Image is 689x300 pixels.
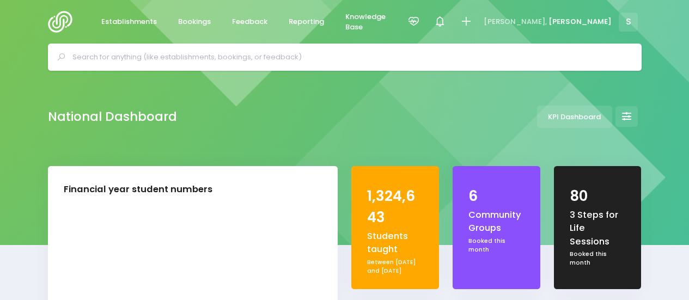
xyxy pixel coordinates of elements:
[178,16,211,27] span: Bookings
[548,16,612,27] span: [PERSON_NAME]
[345,11,386,33] span: Knowledge Base
[101,16,157,27] span: Establishments
[537,106,612,128] a: KPI Dashboard
[468,209,524,235] div: Community Groups
[570,186,625,207] div: 80
[484,16,547,27] span: [PERSON_NAME],
[367,186,423,228] div: 1,324,643
[64,183,212,197] div: Financial year student numbers
[169,11,220,33] a: Bookings
[468,237,524,254] div: Booked this month
[93,11,166,33] a: Establishments
[367,230,423,256] div: Students taught
[468,186,524,207] div: 6
[48,11,79,33] img: Logo
[367,258,423,275] div: Between [DATE] and [DATE]
[619,13,638,32] span: S
[232,16,267,27] span: Feedback
[289,16,324,27] span: Reporting
[48,109,177,124] h2: National Dashboard
[570,209,625,248] div: 3 Steps for Life Sessions
[72,49,626,65] input: Search for anything (like establishments, bookings, or feedback)
[223,11,277,33] a: Feedback
[280,11,333,33] a: Reporting
[337,6,395,38] a: Knowledge Base
[570,250,625,267] div: Booked this month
